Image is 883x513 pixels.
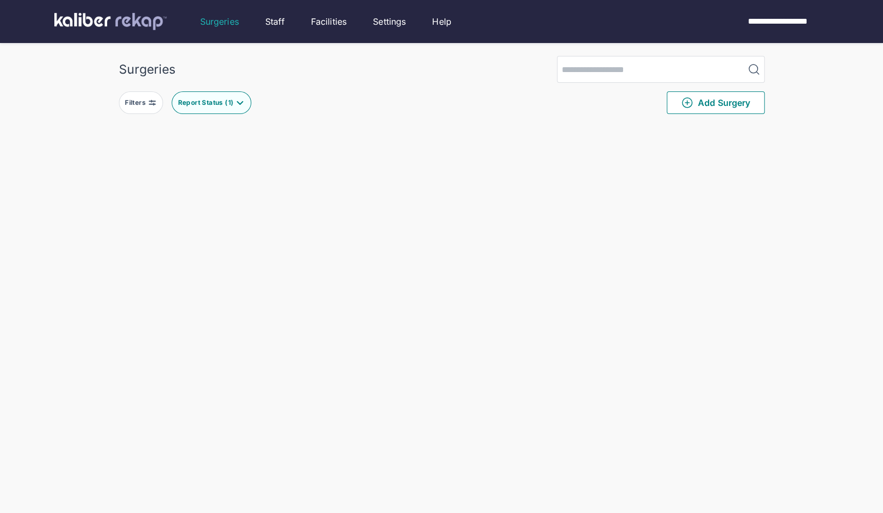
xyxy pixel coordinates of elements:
[125,98,148,107] div: Filters
[681,96,750,109] span: Add Surgery
[54,13,167,30] img: kaliber labs logo
[178,98,236,107] div: Report Status ( 1 )
[200,15,239,28] a: Surgeries
[236,98,244,107] img: filter-caret-down-teal.92025d28.svg
[172,91,251,114] button: Report Status (1)
[432,15,451,28] a: Help
[747,63,760,76] img: MagnifyingGlass.1dc66aab.svg
[119,91,163,114] button: Filters
[681,96,694,109] img: PlusCircleGreen.5fd88d77.svg
[667,91,765,114] button: Add Surgery
[373,15,406,28] a: Settings
[265,15,285,28] a: Staff
[311,15,347,28] a: Facilities
[148,98,157,107] img: faders-horizontal-grey.d550dbda.svg
[119,62,175,77] div: Surgeries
